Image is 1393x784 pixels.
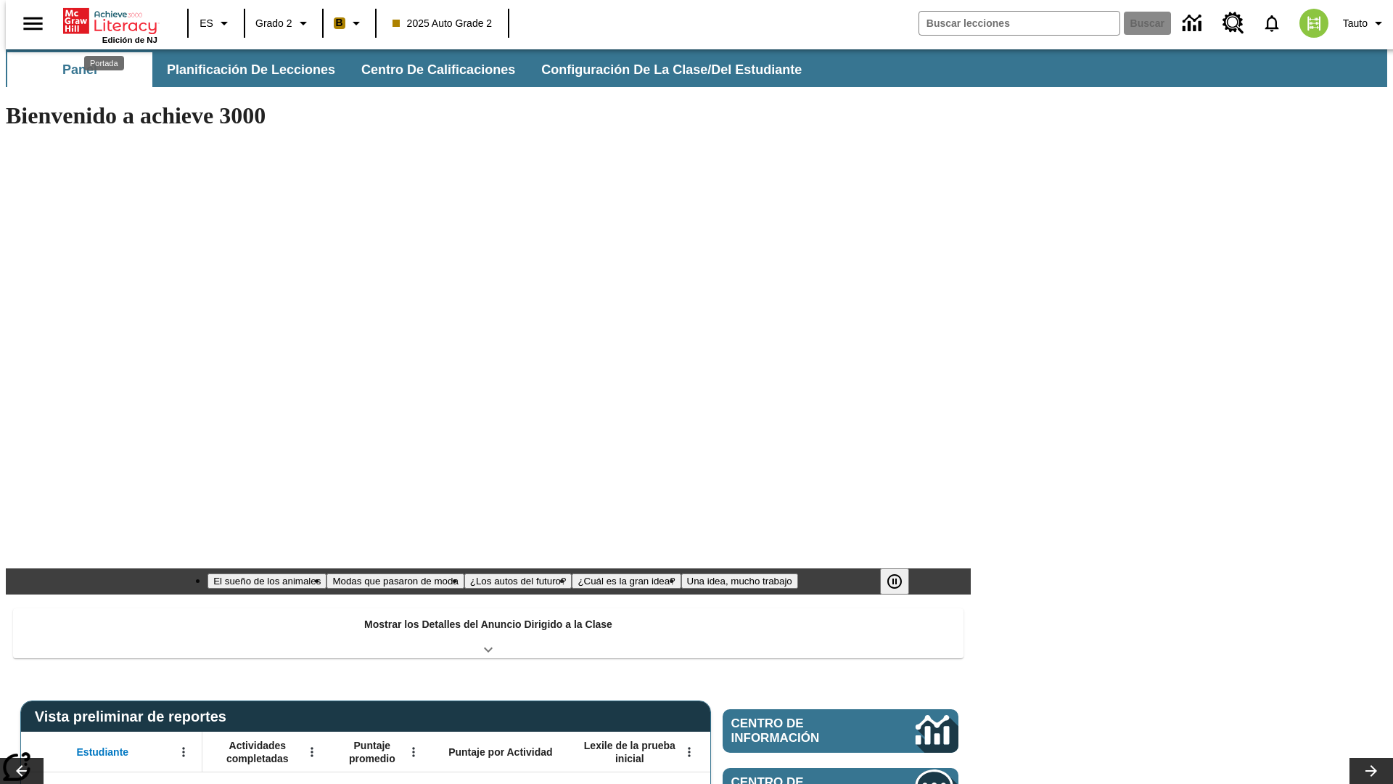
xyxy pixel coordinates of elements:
span: Estudiante [77,746,129,759]
span: Puntaje promedio [337,739,407,765]
div: Portada [63,5,157,44]
a: Centro de información [1174,4,1214,44]
span: Puntaje por Actividad [448,746,552,759]
button: Diapositiva 1 El sueño de los animales [207,573,326,589]
a: Centro de recursos, Se abrirá en una pestaña nueva. [1214,4,1253,43]
button: Abrir menú [678,741,700,763]
p: Mostrar los Detalles del Anuncio Dirigido a la Clase [364,617,612,632]
button: Configuración de la clase/del estudiante [530,52,813,87]
button: Diapositiva 4 ¿Cuál es la gran idea? [572,573,681,589]
button: Centro de calificaciones [350,52,527,87]
button: Lenguaje: ES, Selecciona un idioma [193,10,239,36]
span: Planificación de lecciones [167,62,335,78]
button: Boost El color de la clase es anaranjado claro. Cambiar el color de la clase. [328,10,371,36]
button: Perfil/Configuración [1337,10,1393,36]
span: Vista preliminar de reportes [35,709,234,725]
span: Centro de información [731,716,867,746]
button: Panel [7,52,152,87]
button: Abrir el menú lateral [12,2,54,45]
button: Carrusel de lecciones, seguir [1349,758,1393,784]
span: Tauto [1343,16,1368,31]
span: Edición de NJ [102,36,157,44]
div: Pausar [880,568,924,595]
a: Portada [63,7,157,36]
button: Abrir menú [173,741,194,763]
div: Subbarra de navegación [6,49,1387,87]
span: Grado 2 [255,16,292,31]
button: Grado: Grado 2, Elige un grado [250,10,318,36]
button: Diapositiva 3 ¿Los autos del futuro? [464,573,572,589]
button: Planificación de lecciones [155,52,347,87]
div: Subbarra de navegación [6,52,815,87]
div: Mostrar los Detalles del Anuncio Dirigido a la Clase [13,608,963,658]
span: B [336,14,343,32]
h1: Bienvenido a achieve 3000 [6,102,971,129]
div: Portada [84,56,124,70]
a: Notificaciones [1253,4,1291,42]
span: Configuración de la clase/del estudiante [541,62,802,78]
input: Buscar campo [919,12,1119,35]
span: Centro de calificaciones [361,62,515,78]
button: Pausar [880,568,909,595]
img: avatar image [1299,9,1328,38]
a: Centro de información [723,709,958,753]
span: 2025 Auto Grade 2 [393,16,493,31]
span: Lexile de la prueba inicial [577,739,683,765]
button: Escoja un nuevo avatar [1291,4,1337,42]
button: Abrir menú [301,741,323,763]
span: Actividades completadas [210,739,305,765]
span: ES [200,16,213,31]
span: Panel [62,62,97,78]
button: Diapositiva 2 Modas que pasaron de moda [326,573,464,589]
button: Diapositiva 5 Una idea, mucho trabajo [681,573,798,589]
button: Abrir menú [403,741,424,763]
